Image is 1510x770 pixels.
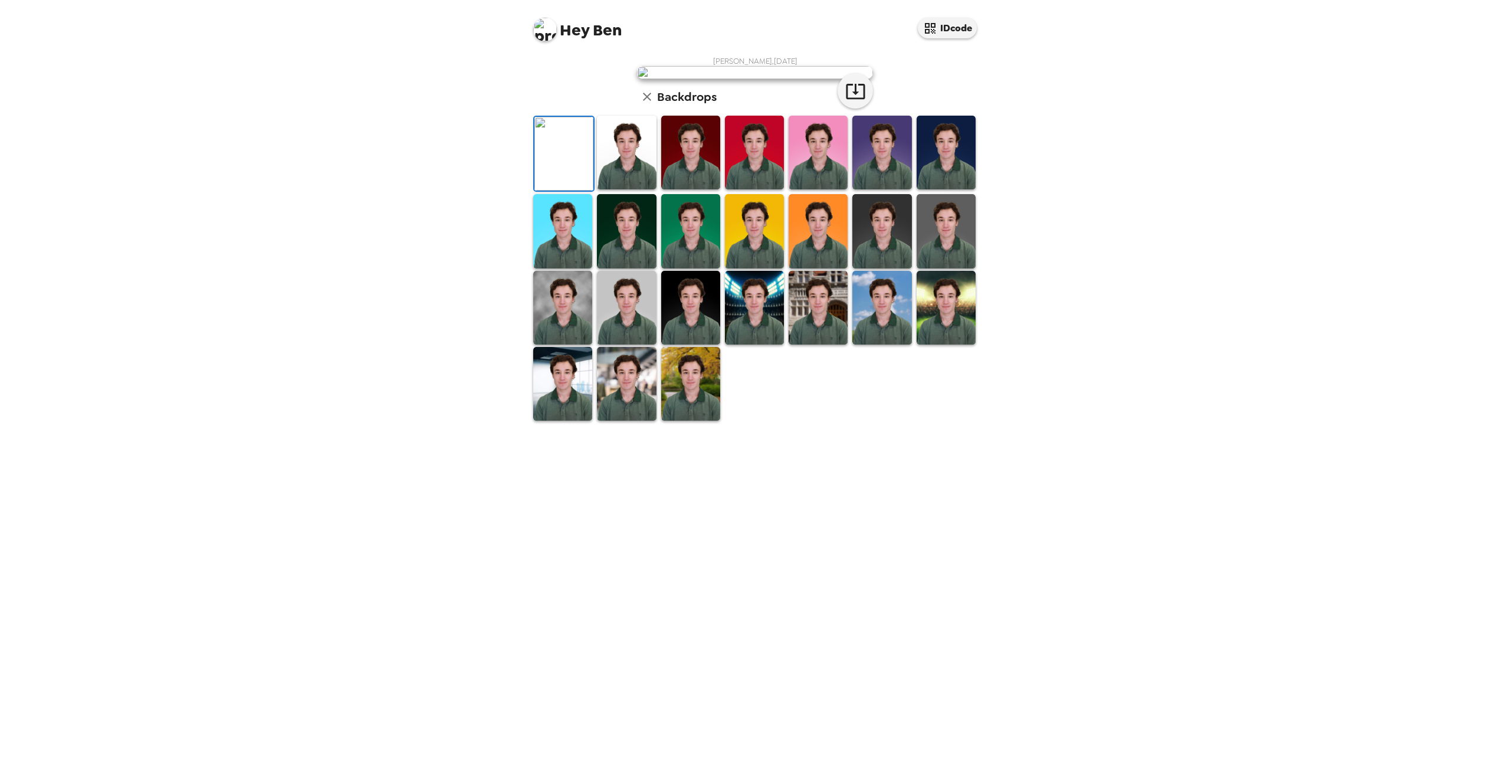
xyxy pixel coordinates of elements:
img: user [637,66,873,79]
button: IDcode [918,18,977,38]
img: Original [534,117,593,191]
span: Ben [533,12,622,38]
img: profile pic [533,18,557,41]
h6: Backdrops [657,87,717,106]
span: [PERSON_NAME] , [DATE] [713,56,797,66]
span: Hey [560,19,589,41]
